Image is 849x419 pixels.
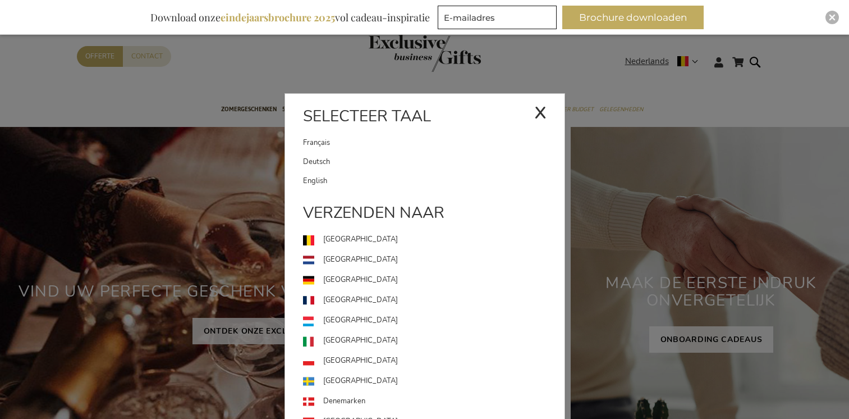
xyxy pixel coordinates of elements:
a: Deutsch [303,152,565,171]
a: [GEOGRAPHIC_DATA] [303,351,565,371]
a: Denemarken [303,391,565,412]
a: [GEOGRAPHIC_DATA] [303,331,565,351]
a: [GEOGRAPHIC_DATA] [303,371,565,391]
b: eindejaarsbrochure 2025 [221,11,335,24]
button: Brochure downloaden [562,6,704,29]
img: Close [829,14,836,21]
div: Selecteer taal [285,105,565,133]
a: English [303,171,565,190]
a: Français [303,133,534,152]
a: [GEOGRAPHIC_DATA] [303,270,565,290]
a: [GEOGRAPHIC_DATA] [303,250,565,270]
form: marketing offers and promotions [438,6,560,33]
a: [GEOGRAPHIC_DATA] [303,311,565,331]
a: [GEOGRAPHIC_DATA] [303,290,565,311]
div: Download onze vol cadeau-inspiratie [145,6,435,29]
div: Close [825,11,839,24]
div: x [534,94,547,128]
input: E-mailadres [438,6,557,29]
div: Verzenden naar [285,202,565,230]
a: [GEOGRAPHIC_DATA] [303,230,565,250]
